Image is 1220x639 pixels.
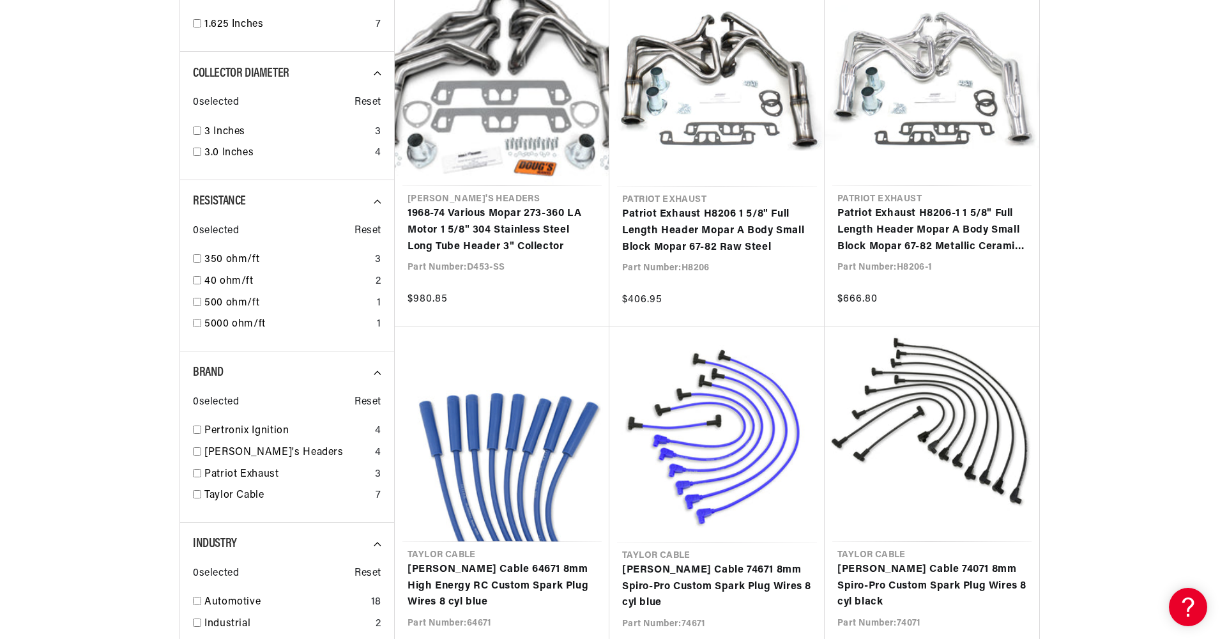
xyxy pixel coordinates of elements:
div: 1 [377,295,381,312]
a: 1968-74 Various Mopar 273-360 LA Motor 1 5/8" 304 Stainless Steel Long Tube Header 3" Collector [408,206,597,255]
span: Industry [193,537,237,550]
a: Patriot Exhaust H8206-1 1 5/8" Full Length Header Mopar A Body Small Block Mopar 67-82 Metallic C... [837,206,1026,255]
span: Resistance [193,195,246,208]
a: 500 ohm/ft [204,295,372,312]
span: 0 selected [193,95,239,111]
div: 3 [375,466,381,483]
a: Pertronix Ignition [204,423,370,440]
div: 2 [376,273,381,290]
div: 3 [375,124,381,141]
span: Reset [355,566,381,582]
a: 350 ohm/ft [204,252,370,268]
div: 1 [377,316,381,333]
div: 4 [375,445,381,461]
span: Reset [355,394,381,411]
span: 0 selected [193,223,239,240]
a: 3 Inches [204,124,370,141]
a: Automotive [204,594,366,611]
span: Reset [355,223,381,240]
a: Industrial [204,616,370,633]
a: [PERSON_NAME]'s Headers [204,445,370,461]
a: [PERSON_NAME] Cable 74671 8mm Spiro-Pro Custom Spark Plug Wires 8 cyl blue [622,562,812,612]
div: 3 [375,252,381,268]
span: 0 selected [193,566,239,582]
span: Collector Diameter [193,67,289,80]
a: 3.0 Inches [204,145,370,162]
span: 0 selected [193,394,239,411]
a: Patriot Exhaust H8206 1 5/8" Full Length Header Mopar A Body Small Block Mopar 67-82 Raw Steel [622,206,812,256]
a: 1.625 Inches [204,17,370,33]
a: [PERSON_NAME] Cable 64671 8mm High Energy RC Custom Spark Plug Wires 8 cyl blue [408,562,597,611]
a: 5000 ohm/ft [204,316,372,333]
a: [PERSON_NAME] Cable 74071 8mm Spiro-Pro Custom Spark Plug Wires 8 cyl black [837,562,1026,611]
div: 4 [375,145,381,162]
span: Reset [355,95,381,111]
a: Taylor Cable [204,488,370,504]
div: 18 [371,594,381,611]
div: 4 [375,423,381,440]
a: Patriot Exhaust [204,466,370,483]
a: 40 ohm/ft [204,273,370,290]
span: Brand [193,366,224,379]
div: 7 [376,488,381,504]
div: 7 [376,17,381,33]
div: 2 [376,616,381,633]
